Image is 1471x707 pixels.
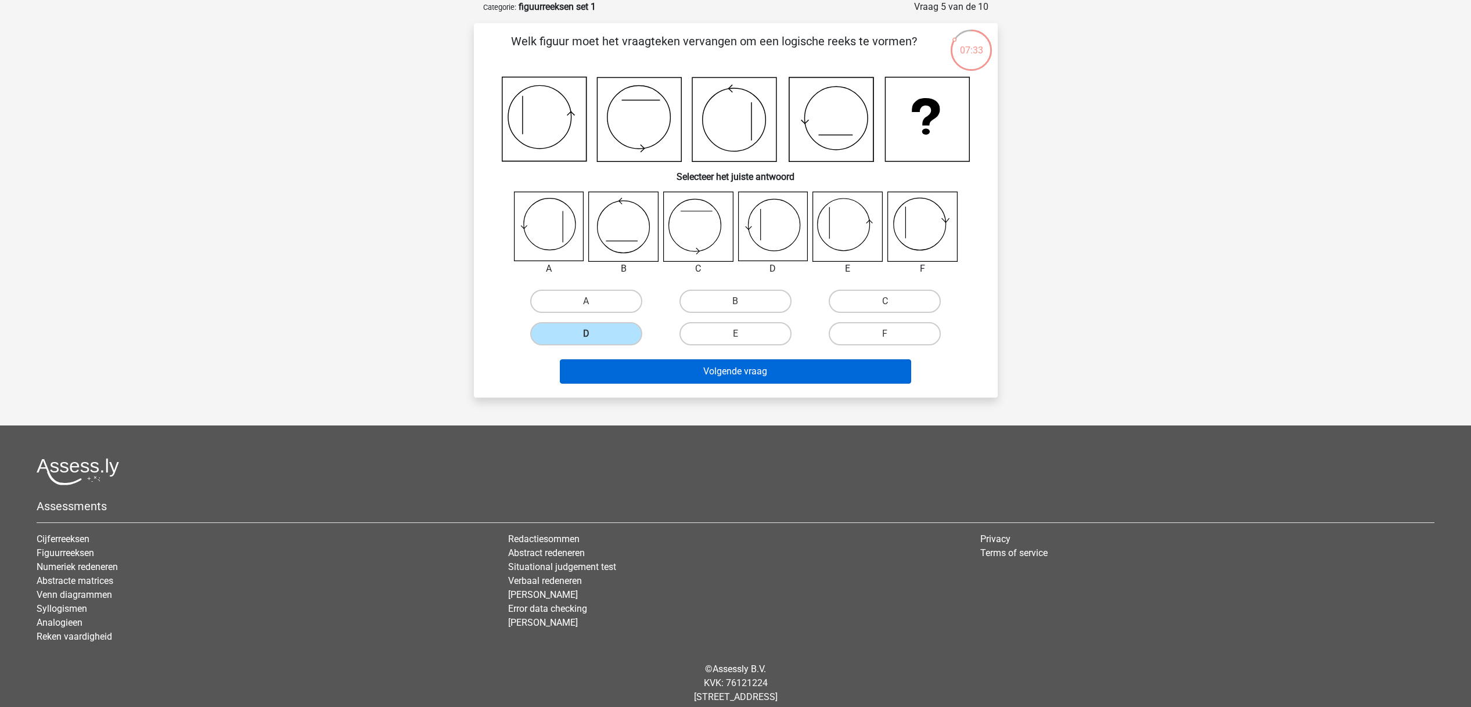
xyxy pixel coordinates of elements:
[980,533,1010,544] a: Privacy
[37,533,89,544] a: Cijferreeksen
[560,359,911,384] button: Volgende vraag
[508,533,580,544] a: Redactiesommen
[37,561,118,572] a: Numeriek redeneren
[729,262,817,276] div: D
[879,262,966,276] div: F
[829,322,941,345] label: F
[508,603,587,614] a: Error data checking
[950,28,993,57] div: 07:33
[37,631,112,642] a: Reken vaardigheid
[37,575,113,586] a: Abstracte matrices
[804,262,891,276] div: E
[679,322,792,345] label: E
[508,589,578,600] a: [PERSON_NAME]
[519,1,596,12] strong: figuurreeksen set 1
[530,322,642,345] label: D
[980,547,1048,558] a: Terms of service
[654,262,742,276] div: C
[37,589,112,600] a: Venn diagrammen
[508,617,578,628] a: [PERSON_NAME]
[508,547,585,558] a: Abstract redeneren
[37,458,119,485] img: Assessly logo
[679,290,792,313] label: B
[580,262,667,276] div: B
[492,33,936,67] p: Welk figuur moet het vraagteken vervangen om een logische reeks te vormen?
[508,561,616,572] a: Situational judgement test
[37,617,82,628] a: Analogieen
[492,162,979,182] h6: Selecteer het juiste antwoord
[37,499,1434,513] h5: Assessments
[508,575,582,586] a: Verbaal redeneren
[37,547,94,558] a: Figuurreeksen
[37,603,87,614] a: Syllogismen
[483,3,516,12] small: Categorie:
[829,290,941,313] label: C
[530,290,642,313] label: A
[505,262,593,276] div: A
[713,663,766,674] a: Assessly B.V.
